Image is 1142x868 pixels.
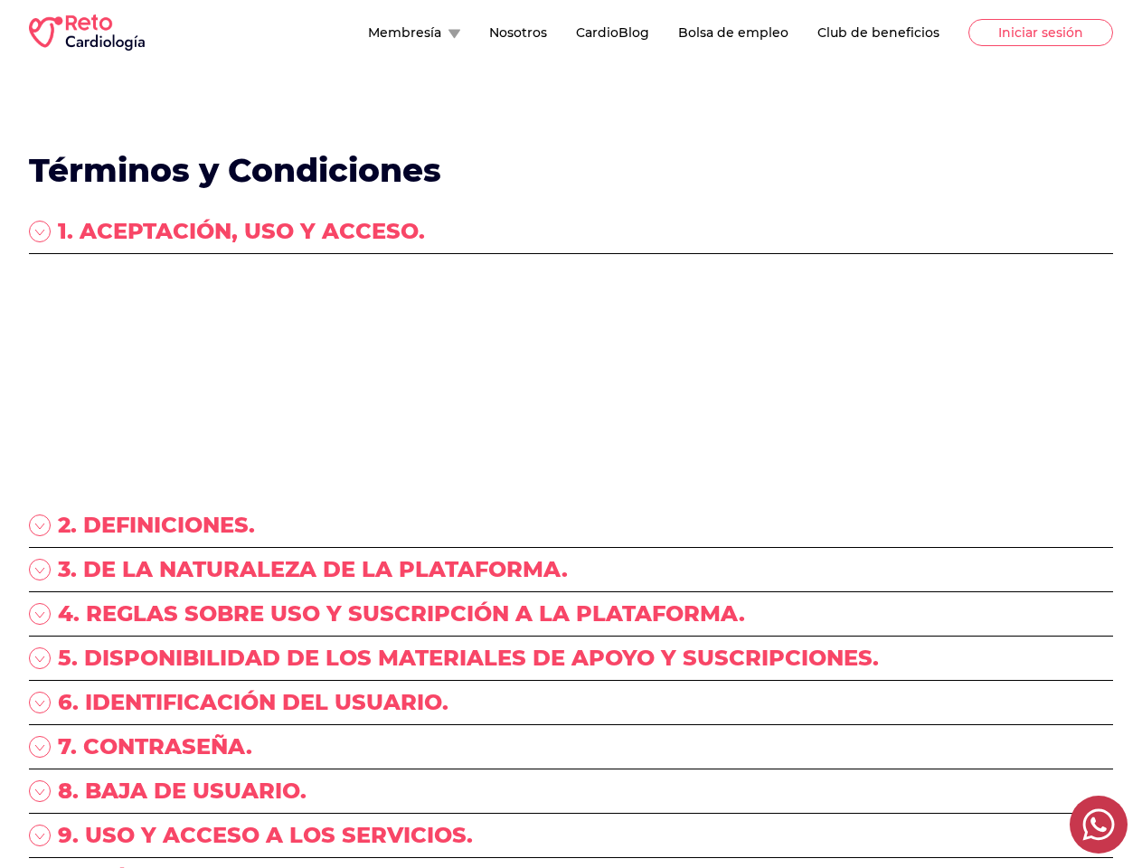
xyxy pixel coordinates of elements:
p: 7. CONTRASEÑA. [58,732,252,761]
h1: Términos y Condiciones [29,152,1113,188]
button: Bolsa de empleo [678,24,788,42]
button: Membresía [368,24,460,42]
p: 4. REGLAS SOBRE USO Y SUSCRIPCIÓN A LA PLATAFORMA. [58,599,745,628]
img: RETO Cardio Logo [29,14,145,51]
button: Iniciar sesión [968,19,1113,46]
p: 1. ACEPTACIÓN, USO Y ACCESO. [58,217,425,246]
p: 2. DEFINICIONES. [58,511,255,540]
p: 9. USO Y ACCESO A LOS SERVICIOS. [58,821,473,850]
p: 5. DISPONIBILIDAD DE LOS MATERIALES DE APOYO Y SUSCRIPCIONES. [58,644,879,673]
button: Nosotros [489,24,547,42]
p: 8. BAJA DE USUARIO. [58,777,307,806]
p: 3. DE LA NATURALEZA DE LA PLATAFORMA. [58,555,568,584]
button: CardioBlog [576,24,649,42]
p: 6. IDENTIFICACIÓN DEL USUARIO. [58,688,448,717]
button: Club de beneficios [817,24,939,42]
